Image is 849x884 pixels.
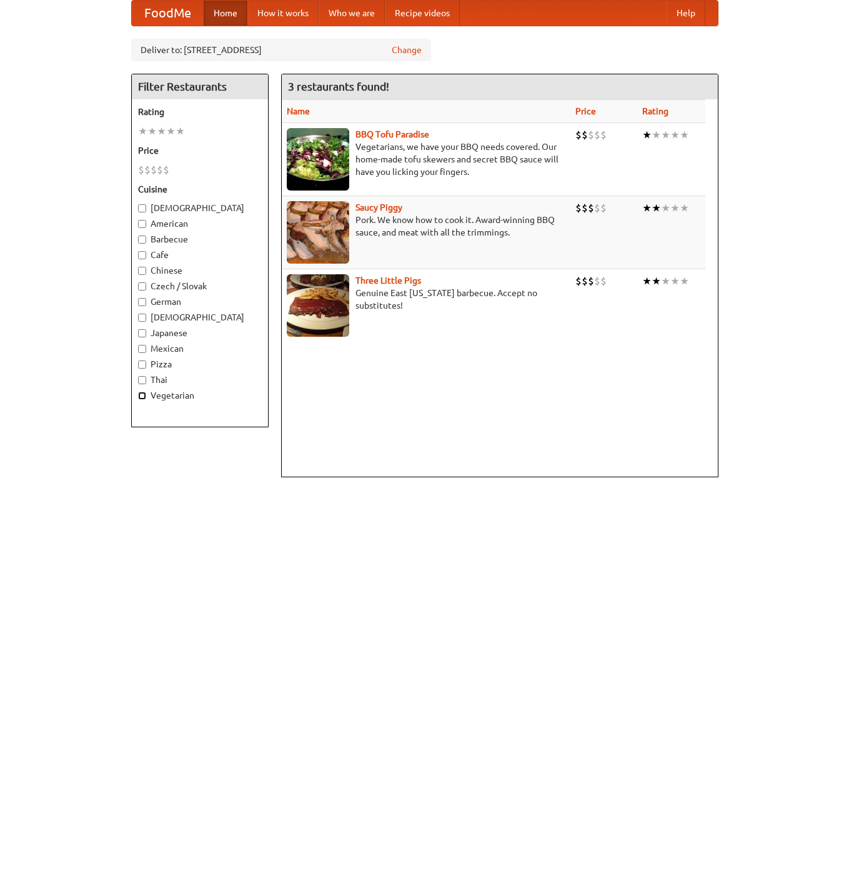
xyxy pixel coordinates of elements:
li: ★ [157,124,166,138]
input: Chinese [138,267,146,275]
li: ★ [652,274,661,288]
li: $ [157,163,163,177]
li: $ [582,128,588,142]
li: ★ [661,274,670,288]
li: $ [575,201,582,215]
li: ★ [680,128,689,142]
input: Barbecue [138,236,146,244]
li: $ [144,163,151,177]
a: FoodMe [132,1,204,26]
a: Who we are [319,1,385,26]
li: ★ [670,201,680,215]
a: Name [287,106,310,116]
li: $ [575,274,582,288]
ng-pluralize: 3 restaurants found! [288,81,389,92]
p: Genuine East [US_STATE] barbecue. Accept no substitutes! [287,287,565,312]
input: American [138,220,146,228]
li: $ [588,201,594,215]
li: ★ [661,201,670,215]
li: ★ [147,124,157,138]
h5: Price [138,144,262,157]
li: ★ [642,128,652,142]
label: Chinese [138,264,262,277]
li: $ [138,163,144,177]
label: Cafe [138,249,262,261]
li: $ [582,274,588,288]
label: Barbecue [138,233,262,246]
li: ★ [642,274,652,288]
h5: Rating [138,106,262,118]
p: Vegetarians, we have your BBQ needs covered. Our home-made tofu skewers and secret BBQ sauce will... [287,141,565,178]
p: Pork. We know how to cook it. Award-winning BBQ sauce, and meat with all the trimmings. [287,214,565,239]
label: Mexican [138,342,262,355]
input: [DEMOGRAPHIC_DATA] [138,314,146,322]
label: German [138,295,262,308]
li: ★ [670,128,680,142]
input: Pizza [138,360,146,369]
a: Price [575,106,596,116]
li: $ [600,274,607,288]
li: $ [594,274,600,288]
a: How it works [247,1,319,26]
input: Thai [138,376,146,384]
li: ★ [652,128,661,142]
a: Three Little Pigs [355,276,421,286]
li: ★ [680,201,689,215]
a: BBQ Tofu Paradise [355,129,429,139]
h5: Cuisine [138,183,262,196]
h4: Filter Restaurants [132,74,268,99]
li: $ [594,201,600,215]
input: Cafe [138,251,146,259]
label: [DEMOGRAPHIC_DATA] [138,311,262,324]
li: $ [600,201,607,215]
li: ★ [138,124,147,138]
label: Pizza [138,358,262,370]
li: $ [575,128,582,142]
li: ★ [680,274,689,288]
input: Japanese [138,329,146,337]
li: $ [588,274,594,288]
div: Deliver to: [STREET_ADDRESS] [131,39,431,61]
li: ★ [176,124,185,138]
li: ★ [661,128,670,142]
label: Japanese [138,327,262,339]
li: $ [582,201,588,215]
li: $ [600,128,607,142]
input: German [138,298,146,306]
img: tofuparadise.jpg [287,128,349,191]
li: $ [163,163,169,177]
input: Czech / Slovak [138,282,146,291]
label: Czech / Slovak [138,280,262,292]
li: ★ [652,201,661,215]
li: ★ [642,201,652,215]
li: $ [588,128,594,142]
label: Thai [138,374,262,386]
a: Help [667,1,705,26]
a: Rating [642,106,668,116]
a: Recipe videos [385,1,460,26]
label: [DEMOGRAPHIC_DATA] [138,202,262,214]
input: Vegetarian [138,392,146,400]
label: American [138,217,262,230]
li: $ [151,163,157,177]
input: Mexican [138,345,146,353]
li: $ [594,128,600,142]
a: Change [392,44,422,56]
img: saucy.jpg [287,201,349,264]
a: Home [204,1,247,26]
a: Saucy Piggy [355,202,402,212]
li: ★ [670,274,680,288]
img: littlepigs.jpg [287,274,349,337]
input: [DEMOGRAPHIC_DATA] [138,204,146,212]
li: ★ [166,124,176,138]
label: Vegetarian [138,389,262,402]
